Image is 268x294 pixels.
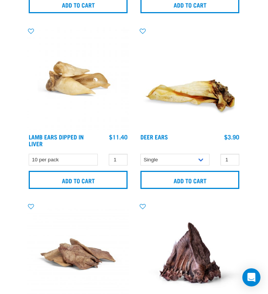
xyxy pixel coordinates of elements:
a: Lamb Ears Dipped in Liver [29,135,84,145]
img: A Deer Ear Treat For Pets [139,27,241,130]
input: 1 [109,154,128,166]
input: Add to cart [140,171,239,189]
div: $3.90 [224,133,239,140]
input: Add to cart [29,171,128,189]
img: Lamb Ear Dipped Liver [27,27,129,130]
div: Open Intercom Messenger [242,268,260,286]
input: 1 [220,154,239,166]
div: $11.40 [109,133,128,140]
a: Deer Ears [140,135,168,138]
